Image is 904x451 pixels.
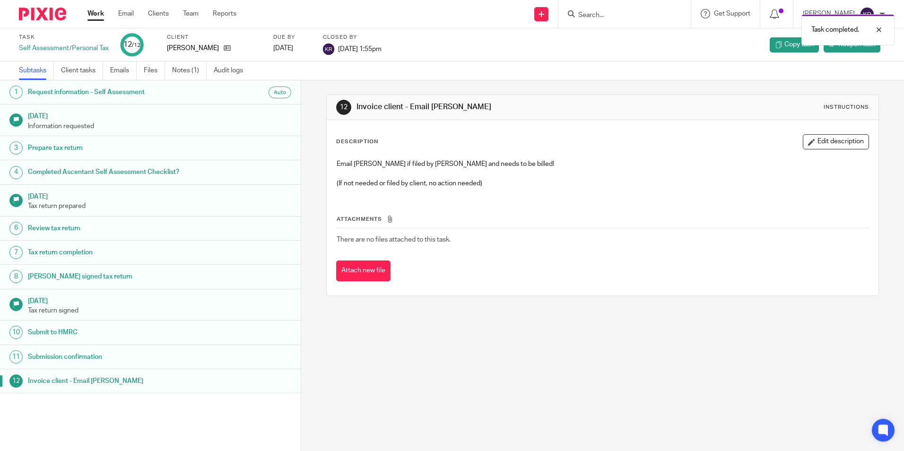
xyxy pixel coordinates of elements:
[9,166,23,179] div: 4
[19,61,54,80] a: Subtasks
[28,109,292,121] h1: [DATE]
[273,43,311,53] div: [DATE]
[19,43,109,53] div: Self Assessment/Personal Tax
[9,222,23,235] div: 6
[9,326,23,339] div: 10
[803,134,869,149] button: Edit description
[9,350,23,364] div: 11
[811,25,859,35] p: Task completed.
[356,102,623,112] h1: Invoice client - Email [PERSON_NAME]
[19,34,109,41] label: Task
[336,260,391,282] button: Attach new file
[28,121,292,131] p: Information requested
[9,246,23,259] div: 7
[337,179,868,188] p: (If not needed or filed by client, no action needed)
[167,43,219,53] p: [PERSON_NAME]
[824,104,869,111] div: Instructions
[28,350,204,364] h1: Submission confirmation
[172,61,207,80] a: Notes (1)
[9,374,23,388] div: 12
[273,34,311,41] label: Due by
[28,374,204,388] h1: Invoice client - Email [PERSON_NAME]
[323,43,334,55] img: svg%3E
[144,61,165,80] a: Files
[323,34,382,41] label: Closed by
[118,9,134,18] a: Email
[337,217,382,222] span: Attachments
[9,86,23,99] div: 1
[87,9,104,18] a: Work
[61,61,103,80] a: Client tasks
[183,9,199,18] a: Team
[9,270,23,283] div: 8
[336,100,351,115] div: 12
[28,306,292,315] p: Tax return signed
[167,34,261,41] label: Client
[860,7,875,22] img: svg%3E
[9,141,23,155] div: 3
[28,190,292,201] h1: [DATE]
[19,8,66,20] img: Pixie
[28,294,292,306] h1: [DATE]
[214,61,250,80] a: Audit logs
[269,87,291,98] div: Auto
[336,138,378,146] p: Description
[132,43,140,48] small: /12
[213,9,236,18] a: Reports
[338,45,382,52] span: [DATE] 1:55pm
[28,141,204,155] h1: Prepare tax return
[28,85,204,99] h1: Request information - Self Assessment
[28,245,204,260] h1: Tax return completion
[28,269,204,284] h1: [PERSON_NAME] signed tax return
[337,159,868,169] p: Email [PERSON_NAME] if filed by [PERSON_NAME] and needs to be billed!
[110,61,137,80] a: Emails
[28,325,204,339] h1: Submit to HMRC
[148,9,169,18] a: Clients
[28,201,292,211] p: Tax return prepared
[28,165,204,179] h1: Completed Ascentant Self Assessment Checklist?
[28,221,204,235] h1: Review tax return
[337,236,451,243] span: There are no files attached to this task.
[123,39,140,50] div: 12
